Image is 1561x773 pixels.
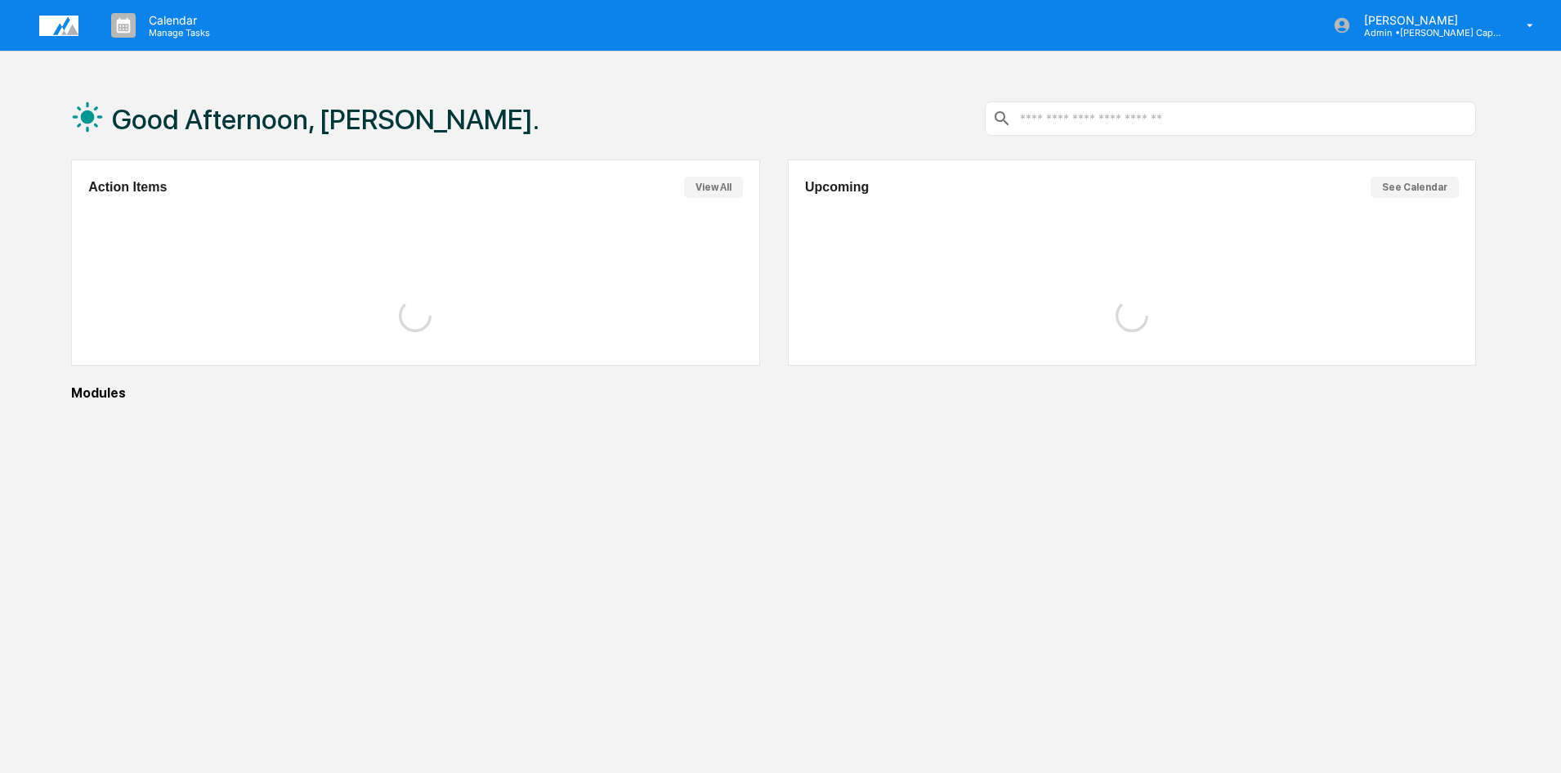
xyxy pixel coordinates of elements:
button: See Calendar [1371,177,1459,198]
p: Manage Tasks [136,27,218,38]
img: logo [39,16,78,36]
p: Calendar [136,13,218,27]
h1: Good Afternoon, [PERSON_NAME]. [112,103,539,136]
p: [PERSON_NAME] [1351,13,1503,27]
div: Modules [71,385,1476,401]
button: View All [684,177,743,198]
h2: Action Items [88,180,167,195]
p: Admin • [PERSON_NAME] Capital Management [1351,27,1503,38]
h2: Upcoming [805,180,869,195]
